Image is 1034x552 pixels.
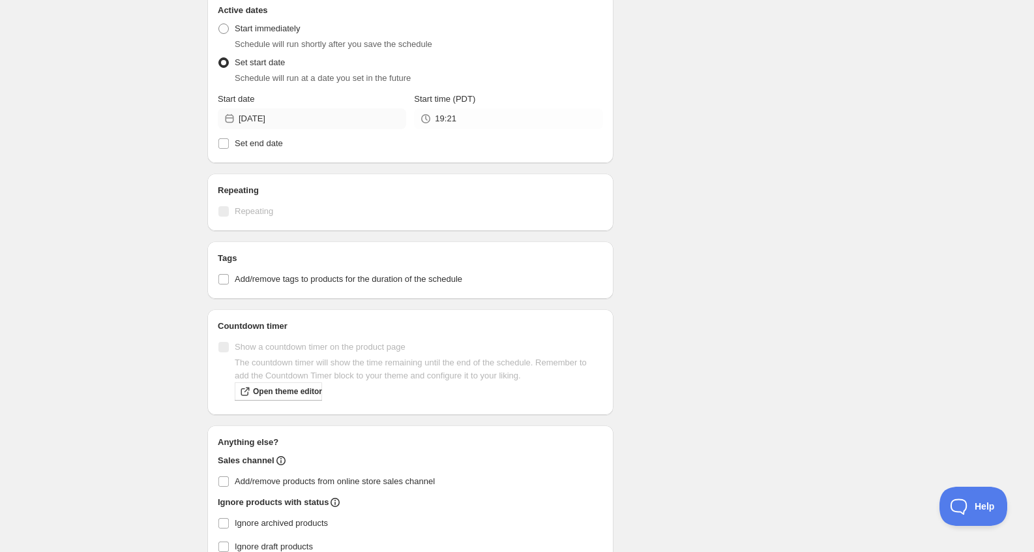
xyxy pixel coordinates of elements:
h2: Ignore products with status [218,496,329,509]
span: Start immediately [235,23,300,33]
h2: Active dates [218,4,603,17]
h2: Countdown timer [218,320,603,333]
span: Ignore draft products [235,542,313,551]
h2: Anything else? [218,436,603,449]
a: Open theme editor [235,382,322,401]
span: Ignore archived products [235,518,328,528]
h2: Repeating [218,184,603,197]
h2: Sales channel [218,454,274,467]
p: The countdown timer will show the time remaining until the end of the schedule. Remember to add t... [235,356,603,382]
iframe: Toggle Customer Support [939,487,1008,526]
h2: Tags [218,252,603,265]
span: Repeating [235,206,273,216]
span: Set start date [235,57,285,67]
span: Set end date [235,138,283,148]
span: Start time (PDT) [414,94,475,104]
span: Add/remove products from online store sales channel [235,476,435,486]
span: Start date [218,94,254,104]
span: Open theme editor [253,386,322,397]
span: Schedule will run shortly after you save the schedule [235,39,432,49]
span: Add/remove tags to products for the duration of the schedule [235,274,462,284]
span: Schedule will run at a date you set in the future [235,73,411,83]
span: Show a countdown timer on the product page [235,342,406,352]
